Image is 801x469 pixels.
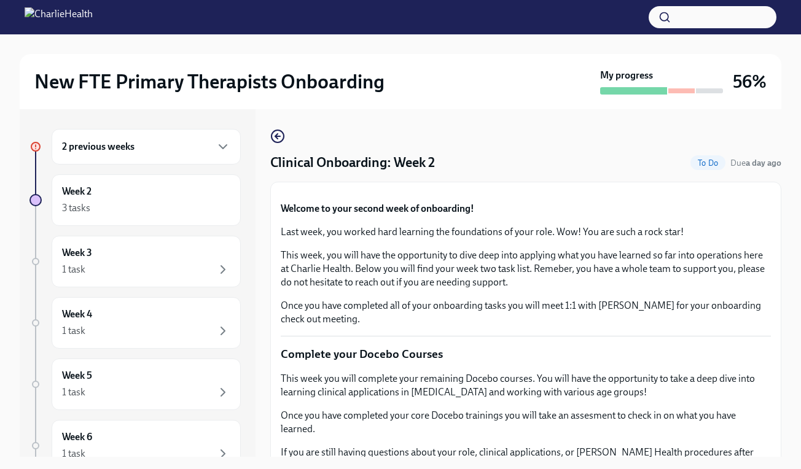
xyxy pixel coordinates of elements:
[62,447,85,460] div: 1 task
[62,430,92,444] h6: Week 6
[730,158,781,168] span: Due
[600,69,653,82] strong: My progress
[281,203,474,214] strong: Welcome to your second week of onboarding!
[281,372,771,399] p: This week you will complete your remaining Docebo courses. You will have the opportunity to take ...
[746,158,781,168] strong: a day ago
[29,297,241,349] a: Week 41 task
[62,185,92,198] h6: Week 2
[62,246,92,260] h6: Week 3
[62,324,85,338] div: 1 task
[62,386,85,399] div: 1 task
[29,174,241,226] a: Week 23 tasks
[62,201,90,215] div: 3 tasks
[29,236,241,287] a: Week 31 task
[281,249,771,289] p: This week, you will have the opportunity to dive deep into applying what you have learned so far ...
[34,69,385,94] h2: New FTE Primary Therapists Onboarding
[62,140,135,153] h6: 2 previous weeks
[29,359,241,410] a: Week 51 task
[281,225,771,239] p: Last week, you worked hard learning the foundations of your role. Wow! You are such a rock star!
[281,409,771,436] p: Once you have completed your core Docebo trainings you will take an assesment to check in on what...
[25,7,93,27] img: CharlieHealth
[52,129,241,165] div: 2 previous weeks
[270,153,435,172] h4: Clinical Onboarding: Week 2
[281,299,771,326] p: Once you have completed all of your onboarding tasks you will meet 1:1 with [PERSON_NAME] for you...
[281,346,771,362] p: Complete your Docebo Courses
[62,263,85,276] div: 1 task
[690,158,725,168] span: To Do
[62,369,92,382] h6: Week 5
[733,71,767,93] h3: 56%
[62,308,92,321] h6: Week 4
